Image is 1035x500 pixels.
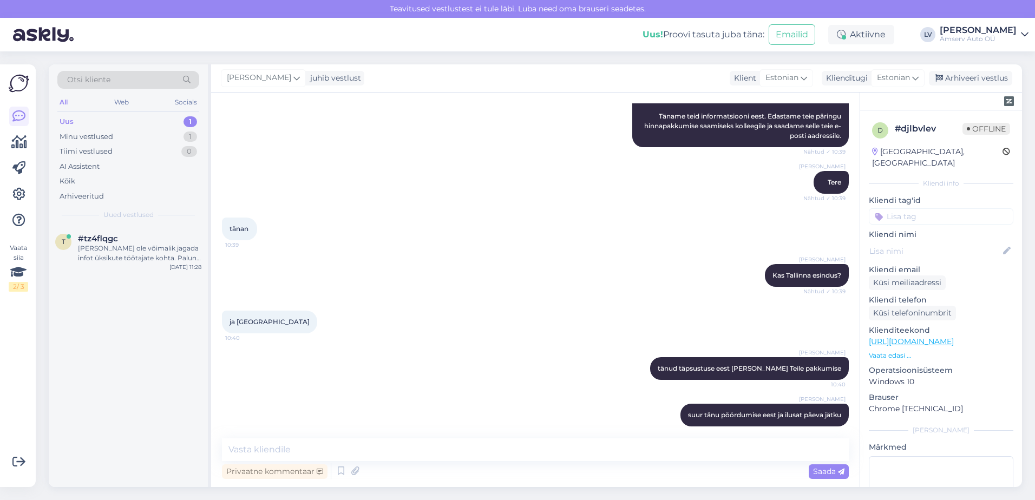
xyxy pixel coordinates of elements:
[184,116,197,127] div: 1
[67,74,110,85] span: Otsi kliente
[643,29,663,40] b: Uus!
[730,73,756,84] div: Klient
[644,93,843,140] span: Tere! Täname teid informatsiooni eest. Edastame teie päringu hinnapakkumise saamiseks kolleegile ...
[769,24,815,45] button: Emailid
[173,95,199,109] div: Socials
[230,225,248,233] span: tänan
[799,395,846,403] span: [PERSON_NAME]
[872,146,1003,169] div: [GEOGRAPHIC_DATA], [GEOGRAPHIC_DATA]
[895,122,962,135] div: # djlbvlev
[822,73,868,84] div: Klienditugi
[112,95,131,109] div: Web
[869,179,1013,188] div: Kliendi info
[799,255,846,264] span: [PERSON_NAME]
[225,241,266,249] span: 10:39
[869,294,1013,306] p: Kliendi telefon
[869,365,1013,376] p: Operatsioonisüsteem
[60,131,113,142] div: Minu vestlused
[78,234,118,244] span: #tz4flqgc
[688,411,841,419] span: suur tänu pöördumise eest ja ilusat päeva jätku
[230,318,310,326] span: ja [GEOGRAPHIC_DATA]
[772,271,841,279] span: Kas Tallinna esindus?
[869,442,1013,453] p: Märkmed
[765,72,798,84] span: Estonian
[169,263,201,271] div: [DATE] 11:28
[869,195,1013,206] p: Kliendi tag'id
[799,348,846,357] span: [PERSON_NAME]
[658,364,841,372] span: tänud täpsustuse eest [PERSON_NAME] Teile pakkumise
[828,178,841,186] span: Tere
[877,126,883,134] span: d
[869,403,1013,415] p: Chrome [TECHNICAL_ID]
[57,95,70,109] div: All
[813,466,844,476] span: Saada
[306,73,361,84] div: juhib vestlust
[60,116,74,127] div: Uus
[929,71,1012,85] div: Arhiveeri vestlus
[869,392,1013,403] p: Brauser
[803,148,846,156] span: Nähtud ✓ 10:39
[805,427,846,435] span: 10:40
[869,337,954,346] a: [URL][DOMAIN_NAME]
[9,73,29,94] img: Askly Logo
[877,72,910,84] span: Estonian
[222,464,327,479] div: Privaatne kommentaar
[940,26,1017,35] div: [PERSON_NAME]
[225,334,266,342] span: 10:40
[643,28,764,41] div: Proovi tasuta juba täna:
[962,123,1010,135] span: Offline
[869,229,1013,240] p: Kliendi nimi
[103,210,154,220] span: Uued vestlused
[1004,96,1014,106] img: zendesk
[60,161,100,172] div: AI Assistent
[60,146,113,157] div: Tiimi vestlused
[60,176,75,187] div: Kõik
[869,245,1001,257] input: Lisa nimi
[940,26,1029,43] a: [PERSON_NAME]Amserv Auto OÜ
[869,306,956,320] div: Küsi telefoninumbrit
[184,131,197,142] div: 1
[869,264,1013,275] p: Kliendi email
[799,162,846,170] span: [PERSON_NAME]
[803,287,846,295] span: Nähtud ✓ 10:39
[60,191,104,202] div: Arhiveeritud
[940,35,1017,43] div: Amserv Auto OÜ
[227,72,291,84] span: [PERSON_NAME]
[869,351,1013,360] p: Vaata edasi ...
[920,27,935,42] div: LV
[78,244,201,263] div: [PERSON_NAME] ole võimalik jagada infot üksikute töötajate kohta. Palun võtke ühendust meie admin...
[805,380,846,389] span: 10:40
[803,194,846,202] span: Nähtud ✓ 10:39
[869,376,1013,387] p: Windows 10
[9,282,28,292] div: 2 / 3
[9,243,28,292] div: Vaata siia
[869,425,1013,435] div: [PERSON_NAME]
[828,25,894,44] div: Aktiivne
[869,275,946,290] div: Küsi meiliaadressi
[181,146,197,157] div: 0
[869,325,1013,336] p: Klienditeekond
[869,208,1013,225] input: Lisa tag
[62,238,65,246] span: t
